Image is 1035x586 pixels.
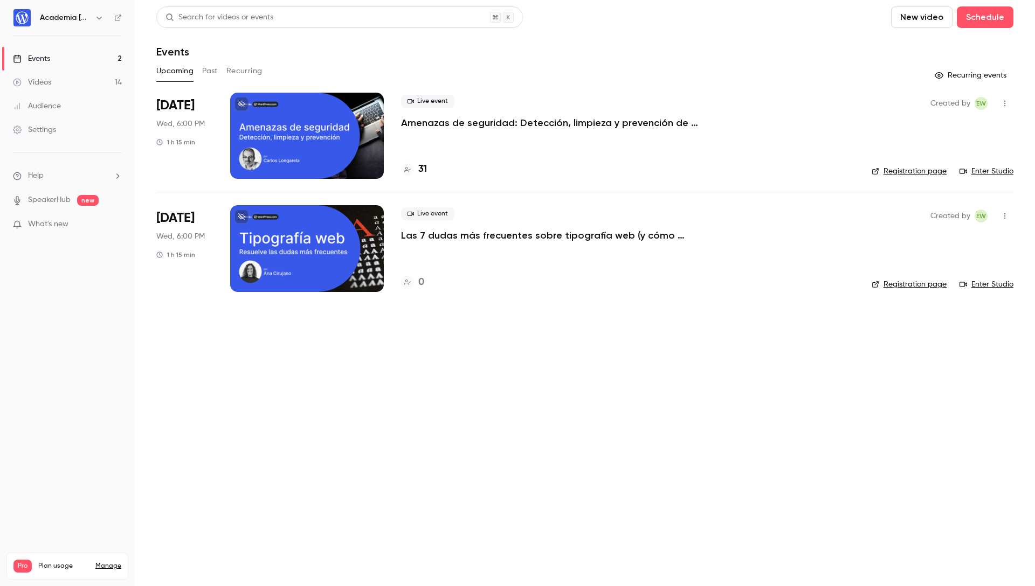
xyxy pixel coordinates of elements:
div: Oct 8 Wed, 5:00 PM (Atlantic/Canary) [156,205,213,291]
a: Las 7 dudas más frecuentes sobre tipografía web (y cómo resolverlas) [401,229,724,242]
span: EW [976,97,986,110]
span: Pro [13,560,32,573]
span: ES WPCOM [975,210,988,222]
span: ES WPCOM [975,97,988,110]
span: Plan usage [38,562,89,570]
span: Created by [930,97,970,110]
div: Events [13,53,50,64]
span: [DATE] [156,97,195,114]
button: Schedule [957,6,1013,28]
a: Enter Studio [960,279,1013,290]
h4: 0 [418,275,424,290]
h4: 31 [418,162,427,177]
a: Registration page [872,279,947,290]
span: Help [28,170,44,182]
span: [DATE] [156,210,195,227]
div: Search for videos or events [165,12,273,23]
span: Live event [401,95,454,108]
a: Enter Studio [960,166,1013,177]
span: Wed, 6:00 PM [156,231,205,242]
span: Created by [930,210,970,222]
button: Recurring [226,62,263,80]
span: Wed, 6:00 PM [156,118,205,129]
div: Oct 1 Wed, 5:00 PM (Atlantic/Canary) [156,93,213,179]
h1: Events [156,45,189,58]
span: What's new [28,219,68,230]
div: Settings [13,124,56,135]
h6: Academia [DOMAIN_NAME] [40,12,91,23]
a: SpeakerHub [28,194,71,206]
div: Audience [13,101,61,111]
div: Videos [13,77,51,88]
img: Academia WordPress.com [13,9,31,26]
span: EW [976,210,986,222]
span: Live event [401,207,454,220]
iframe: Noticeable Trigger [109,220,122,229]
div: 1 h 15 min [156,138,195,146]
button: Upcoming [156,62,194,80]
a: Registration page [872,166,947,177]
a: Amenazas de seguridad: Detección, limpieza y prevención de amenazas [401,116,724,129]
button: Past [202,62,218,80]
button: Recurring events [930,67,1013,84]
button: New video [891,6,953,28]
span: new [77,195,99,206]
a: 0 [401,275,424,290]
a: 31 [401,162,427,177]
div: 1 h 15 min [156,250,195,259]
li: help-dropdown-opener [13,170,122,182]
a: Manage [95,562,121,570]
